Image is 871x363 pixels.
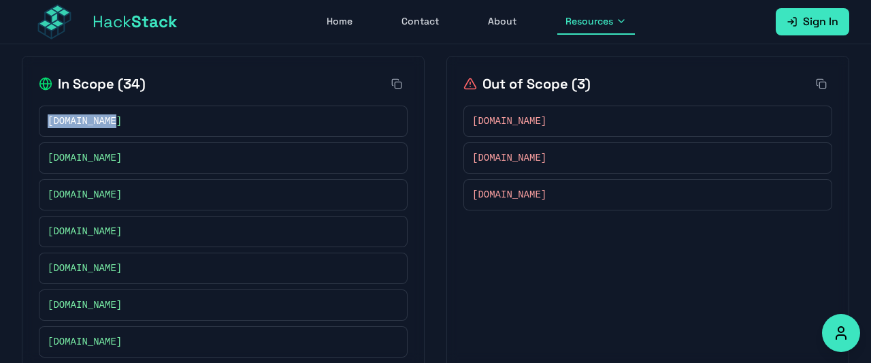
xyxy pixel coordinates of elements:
[48,151,122,165] span: [DOMAIN_NAME]
[48,335,122,349] span: [DOMAIN_NAME]
[48,114,122,128] span: [DOMAIN_NAME]
[318,9,361,35] a: Home
[386,73,408,95] button: Copy all in-scope items
[822,314,860,352] button: Accessibility Options
[803,14,838,30] span: Sign In
[48,188,122,202] span: [DOMAIN_NAME]
[39,74,146,93] h2: In Scope ( 34 )
[472,114,546,128] span: [DOMAIN_NAME]
[93,11,178,33] span: Hack
[463,74,591,93] h2: Out of Scope ( 3 )
[393,9,447,35] a: Contact
[48,298,122,312] span: [DOMAIN_NAME]
[48,262,122,275] span: [DOMAIN_NAME]
[131,11,178,32] span: Stack
[810,73,832,95] button: Copy all out-of-scope items
[480,9,525,35] a: About
[776,8,849,35] a: Sign In
[557,9,635,35] button: Resources
[472,188,546,202] span: [DOMAIN_NAME]
[472,151,546,165] span: [DOMAIN_NAME]
[48,225,122,238] span: [DOMAIN_NAME]
[565,14,613,28] span: Resources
